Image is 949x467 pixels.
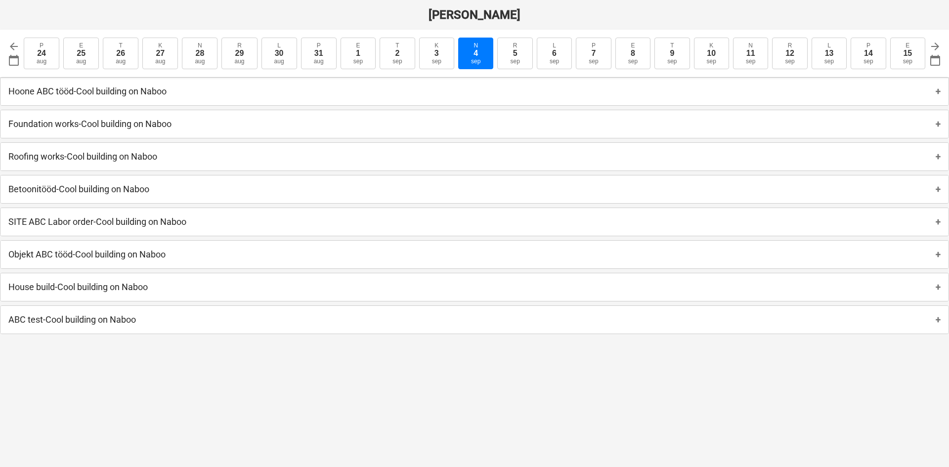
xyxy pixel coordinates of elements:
[8,85,167,97] p: Hoone ABC tööd - Cool building on Naboo
[341,38,376,69] button: E1sep
[537,38,572,69] button: L6sep
[314,58,324,65] div: aug
[654,38,690,69] button: T9sep
[709,42,713,49] div: K
[748,42,753,49] div: N
[785,49,794,58] div: 12
[553,42,556,49] div: L
[277,42,281,49] div: L
[8,314,136,326] p: ABC test - Cool building on Naboo
[395,49,399,58] div: 2
[116,58,126,65] div: aug
[432,58,441,65] div: sep
[8,216,186,228] p: SITE ABC Labor order - Cool building on Naboo
[182,38,217,69] button: N28aug
[631,49,635,58] div: 8
[274,58,284,65] div: aug
[116,49,125,58] div: 26
[707,49,716,58] div: 10
[196,49,205,58] div: 28
[631,42,635,49] div: E
[356,42,360,49] div: E
[746,49,755,58] div: 11
[906,42,909,49] div: E
[866,42,870,49] div: P
[8,41,20,52] span: arrow_back
[8,118,172,130] p: Foundation works - Cool building on Naboo
[63,38,99,69] button: E25aug
[392,58,402,65] div: sep
[936,151,941,162] span: +
[628,58,638,65] div: sep
[8,281,148,293] p: House build - Cool building on Naboo
[142,38,178,69] button: K27aug
[788,42,792,49] div: R
[353,58,363,65] div: sep
[8,183,149,195] p: Betoonitööd - Cool building on Naboo
[667,58,677,65] div: sep
[76,58,86,65] div: aug
[576,38,611,69] button: P7sep
[936,282,941,292] span: +
[936,184,941,194] span: +
[155,58,165,65] div: aug
[37,49,46,58] div: 24
[8,249,166,260] p: Objekt ABC tööd - Cool building on Naboo
[772,38,807,69] button: R12sep
[615,38,650,69] button: E8sep
[237,42,242,49] div: R
[863,58,873,65] div: sep
[395,42,399,49] div: T
[890,38,925,69] button: E15sep
[903,49,912,58] div: 15
[119,42,123,49] div: T
[434,42,438,49] div: K
[827,42,831,49] div: L
[589,58,598,65] div: sep
[474,42,478,49] div: N
[235,49,244,58] div: 29
[903,58,912,65] div: sep
[864,49,873,58] div: 14
[694,38,729,69] button: K10sep
[592,49,596,58] div: 7
[261,38,297,69] button: L30aug
[24,38,59,69] button: P24aug
[8,151,157,163] p: Roofing works - Cool building on Naboo
[812,38,847,69] button: L13sep
[317,42,321,49] div: P
[550,58,559,65] div: sep
[221,38,257,69] button: R29aug
[356,49,360,58] div: 1
[513,49,518,58] div: 5
[419,38,454,69] button: K3sep
[785,58,794,65] div: sep
[929,41,941,52] span: arrow_forward
[40,42,43,49] div: P
[936,86,941,96] span: +
[851,38,886,69] button: P14sep
[79,42,83,49] div: E
[158,42,162,49] div: K
[592,42,596,49] div: P
[195,58,205,65] div: aug
[936,314,941,325] span: +
[380,38,415,69] button: T2sep
[733,38,768,69] button: N11sep
[434,49,439,58] div: 3
[936,249,941,259] span: +
[235,58,245,65] div: aug
[77,49,86,58] div: 25
[936,216,941,227] span: +
[936,119,941,129] span: +
[198,42,202,49] div: N
[103,38,138,69] button: T26aug
[474,49,478,58] div: 4
[825,49,834,58] div: 13
[301,38,337,69] button: P31aug
[513,42,518,49] div: R
[458,38,493,69] button: N4sep
[471,58,480,65] div: sep
[275,49,284,58] div: 30
[552,49,557,58] div: 6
